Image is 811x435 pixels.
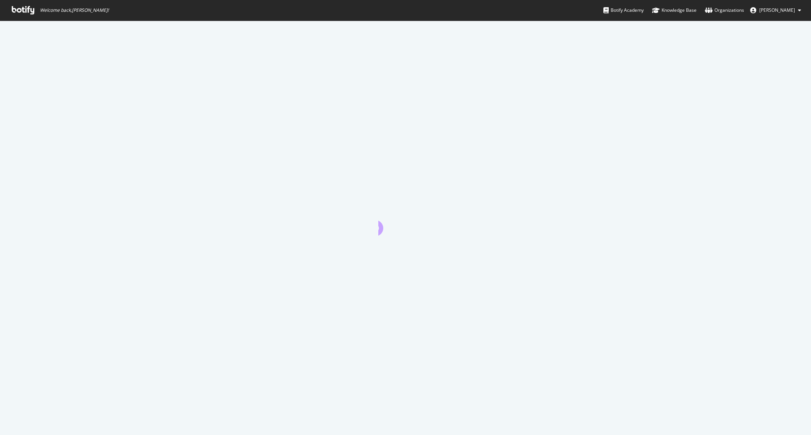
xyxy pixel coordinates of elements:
[705,6,744,14] div: Organizations
[744,4,807,16] button: [PERSON_NAME]
[40,7,109,13] span: Welcome back, [PERSON_NAME] !
[652,6,697,14] div: Knowledge Base
[759,7,795,13] span: Jose Fausto Martinez
[378,208,433,236] div: animation
[603,6,644,14] div: Botify Academy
